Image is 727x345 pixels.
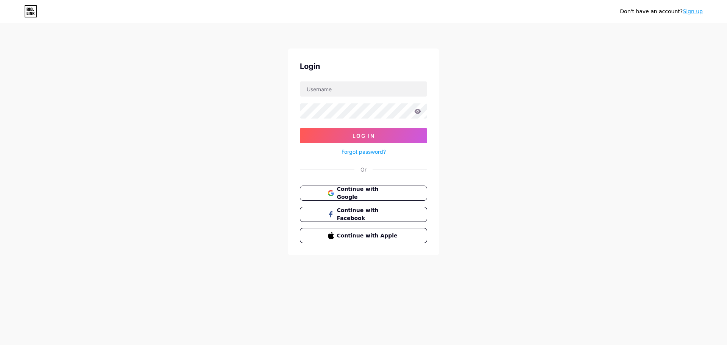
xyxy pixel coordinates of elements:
[300,186,427,201] button: Continue with Google
[683,8,703,14] a: Sign up
[620,8,703,16] div: Don't have an account?
[337,206,399,222] span: Continue with Facebook
[337,185,399,201] span: Continue with Google
[300,81,427,97] input: Username
[360,165,367,173] div: Or
[337,232,399,240] span: Continue with Apple
[353,133,375,139] span: Log In
[300,61,427,72] div: Login
[300,228,427,243] button: Continue with Apple
[300,128,427,143] button: Log In
[342,148,386,156] a: Forgot password?
[300,207,427,222] button: Continue with Facebook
